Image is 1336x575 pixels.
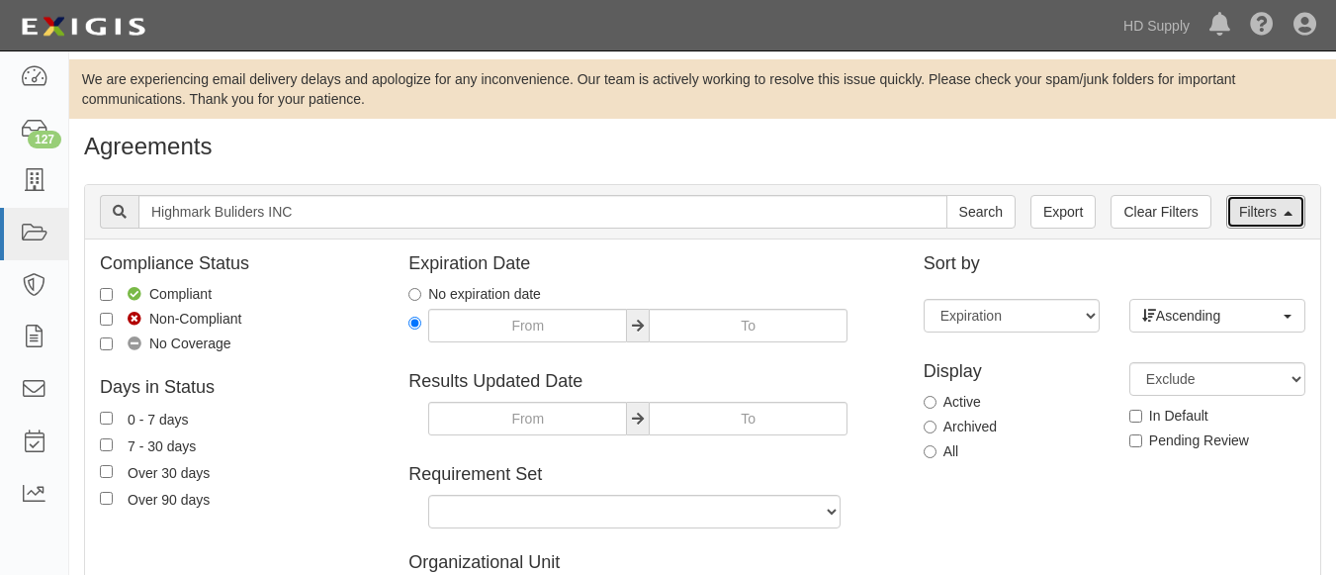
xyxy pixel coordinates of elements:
h4: Compliance Status [100,254,379,274]
input: 0 - 7 days [100,412,113,425]
input: No Coverage [100,337,113,350]
label: No Coverage [100,334,231,353]
input: Non-Compliant [100,313,113,326]
img: logo-5460c22ac91f19d4615b14bd174203de0afe785f0fc80cf4dbbc73dc1793850b.png [15,9,151,45]
input: 7 - 30 days [100,438,113,451]
label: Pending Review [1129,431,1249,450]
h4: Sort by [924,254,1305,274]
button: Ascending [1129,299,1305,333]
a: Filters [1226,195,1305,229]
input: In Default [1129,410,1142,423]
input: From [428,402,627,435]
h4: Expiration Date [408,254,893,274]
input: Over 30 days [100,465,113,478]
h4: Days in Status [100,378,379,398]
a: Clear Filters [1111,195,1210,229]
h1: Agreements [84,134,1321,159]
div: Over 90 days [128,488,210,510]
input: Archived [924,421,936,433]
input: To [649,402,847,435]
label: No expiration date [408,284,541,304]
label: Compliant [100,284,212,304]
input: Search [946,195,1016,229]
div: 127 [28,131,61,148]
h4: Results Updated Date [408,372,893,392]
a: HD Supply [1113,6,1200,46]
div: We are experiencing email delivery delays and apologize for any inconvenience. Our team is active... [69,69,1336,109]
h4: Display [924,362,1100,382]
label: In Default [1129,406,1208,426]
label: Non-Compliant [100,309,241,329]
input: Over 90 days [100,492,113,505]
i: Help Center - Complianz [1250,14,1274,38]
input: From [428,309,627,342]
input: To [649,309,847,342]
div: 0 - 7 days [128,408,188,430]
a: Export [1030,195,1096,229]
input: Pending Review [1129,434,1142,447]
input: No expiration date [408,288,421,301]
label: Active [924,392,981,412]
input: Active [924,396,936,409]
input: Search [138,195,947,229]
input: Compliant [100,288,113,301]
div: 7 - 30 days [128,434,196,456]
input: All [924,445,936,458]
h4: Organizational Unit [408,553,893,573]
label: All [924,441,959,461]
div: Over 30 days [128,461,210,483]
span: Ascending [1142,306,1280,326]
h4: Requirement Set [408,465,893,485]
label: Archived [924,417,997,436]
